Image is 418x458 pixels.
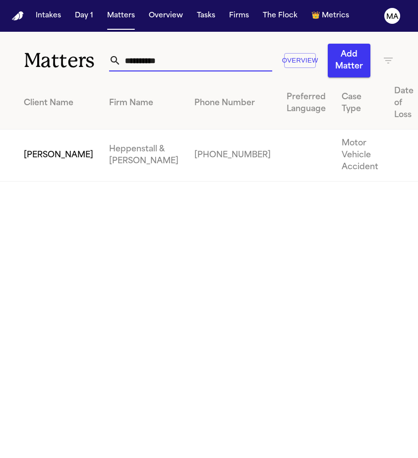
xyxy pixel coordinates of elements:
[342,91,378,115] div: Case Type
[311,11,320,21] span: crown
[386,13,399,20] text: MA
[24,48,109,73] h1: Matters
[109,97,179,109] div: Firm Name
[24,97,93,109] div: Client Name
[32,7,65,25] button: Intakes
[225,7,253,25] button: Firms
[12,11,24,21] img: Finch Logo
[12,11,24,21] a: Home
[71,7,97,25] button: Day 1
[284,53,316,68] button: Overview
[394,85,414,121] div: Date of Loss
[103,7,139,25] button: Matters
[287,91,326,115] div: Preferred Language
[194,97,271,109] div: Phone Number
[322,11,349,21] span: Metrics
[193,7,219,25] button: Tasks
[259,7,301,25] button: The Flock
[145,7,187,25] button: Overview
[307,7,353,25] button: crownMetrics
[101,130,186,182] td: Heppenstall & [PERSON_NAME]
[328,44,370,77] button: Add Matter
[186,130,279,182] td: [PHONE_NUMBER]
[334,130,386,182] td: Motor Vehicle Accident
